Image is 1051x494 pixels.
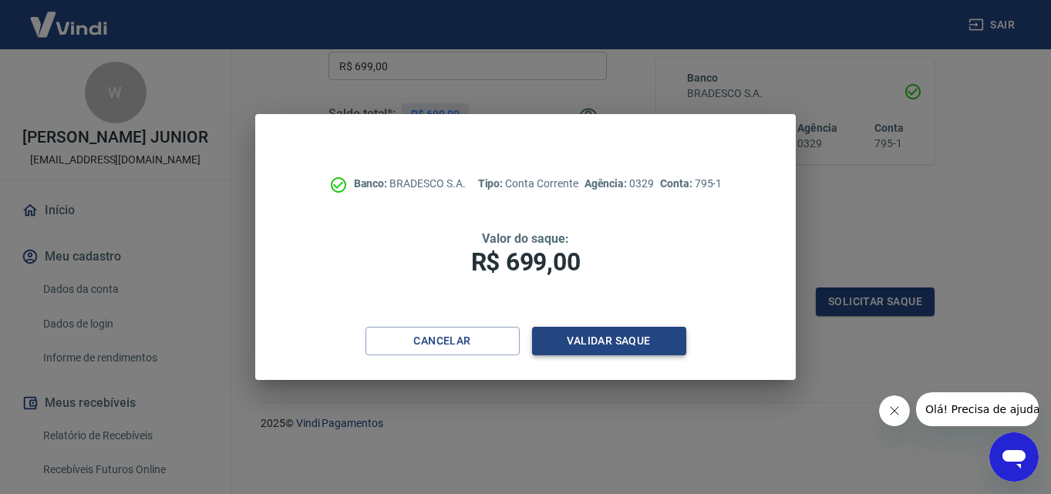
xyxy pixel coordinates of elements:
span: Agência: [584,177,630,190]
iframe: Botão para abrir a janela de mensagens [989,432,1039,482]
span: Valor do saque: [482,231,568,246]
span: Conta: [660,177,695,190]
span: R$ 699,00 [471,247,581,277]
span: Olá! Precisa de ajuda? [9,11,130,23]
p: BRADESCO S.A. [354,176,466,192]
p: 0329 [584,176,654,192]
p: Conta Corrente [478,176,578,192]
p: 795-1 [660,176,722,192]
span: Tipo: [478,177,506,190]
iframe: Mensagem da empresa [916,392,1039,426]
iframe: Fechar mensagem [879,395,910,426]
span: Banco: [354,177,390,190]
button: Validar saque [532,327,686,355]
button: Cancelar [365,327,520,355]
